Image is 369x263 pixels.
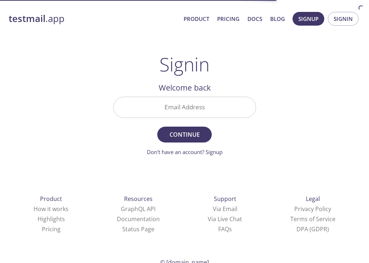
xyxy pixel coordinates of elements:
[213,205,237,213] a: Via Email
[328,12,359,26] button: Signin
[122,225,154,233] a: Status Page
[270,14,285,23] a: Blog
[9,13,178,25] a: testmail.app
[294,205,331,213] a: Privacy Policy
[34,205,69,213] a: How it works
[293,12,324,26] button: Signup
[214,195,236,203] span: Support
[38,215,65,223] a: Highlights
[9,12,45,25] strong: testmail
[229,225,232,233] span: s
[124,195,153,203] span: Resources
[217,14,240,23] a: Pricing
[113,82,256,94] h2: Welcome back
[247,14,262,23] a: Docs
[306,195,320,203] span: Legal
[40,195,62,203] span: Product
[42,225,61,233] a: Pricing
[290,215,335,223] a: Terms of Service
[117,215,160,223] a: Documentation
[157,127,211,143] button: Continue
[298,14,319,23] span: Signup
[218,225,232,233] a: FAQ
[121,205,155,213] a: GraphQL API
[147,148,223,155] a: Don't have an account? Signup
[159,53,210,75] h1: Signin
[296,225,329,233] a: DPA (GDPR)
[208,215,242,223] a: Via Live Chat
[334,14,353,23] span: Signin
[184,14,209,23] a: Product
[165,130,203,140] span: Continue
